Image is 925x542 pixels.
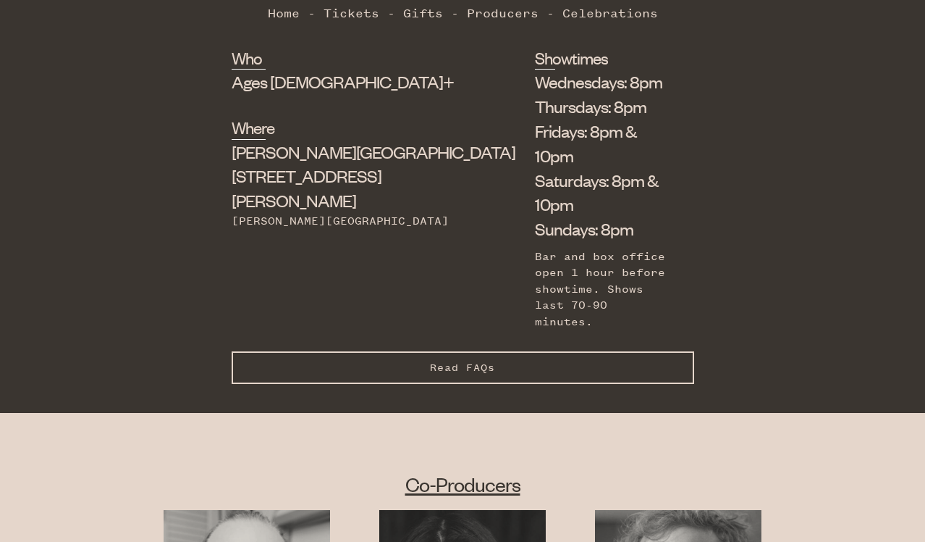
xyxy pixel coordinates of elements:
[535,249,672,330] div: Bar and box office open 1 hour before showtime. Shows last 70-90 minutes.
[232,141,515,162] span: [PERSON_NAME][GEOGRAPHIC_DATA]
[232,140,463,213] div: [STREET_ADDRESS][PERSON_NAME]
[232,70,463,94] div: Ages [DEMOGRAPHIC_DATA]+
[535,94,672,119] li: Thursdays: 8pm
[232,351,694,384] button: Read FAQs
[535,119,672,168] li: Fridays: 8pm & 10pm
[430,362,495,374] span: Read FAQs
[535,217,672,241] li: Sundays: 8pm
[232,116,266,139] h2: Where
[232,213,463,229] div: [PERSON_NAME][GEOGRAPHIC_DATA]
[535,70,672,94] li: Wednesdays: 8pm
[535,168,672,217] li: Saturdays: 8pm & 10pm
[139,471,787,497] h2: Co-Producers
[535,46,555,70] h2: Showtimes
[232,46,266,70] h2: Who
